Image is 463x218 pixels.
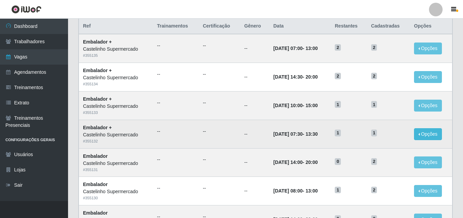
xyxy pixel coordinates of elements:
[273,188,302,194] time: [DATE] 08:00
[83,188,149,195] div: Castelinho Supermercado
[371,73,377,80] span: 2
[273,46,317,51] strong: -
[240,177,269,205] td: --
[199,18,240,34] th: Certificação
[331,18,367,34] th: Restantes
[83,46,149,53] div: Castelinho Supermercado
[157,156,195,163] ul: --
[240,120,269,148] td: --
[410,18,452,34] th: Opções
[273,131,302,137] time: [DATE] 07:30
[305,74,318,80] time: 20:00
[273,188,317,194] strong: -
[83,167,149,173] div: # 355131
[83,81,149,87] div: # 355134
[157,185,195,192] ul: --
[414,71,442,83] button: Opções
[371,158,377,165] span: 2
[203,128,236,135] ul: --
[11,5,42,14] img: CoreUI Logo
[273,74,317,80] strong: -
[83,53,149,58] div: # 355135
[83,68,112,73] strong: Embalador +
[335,158,341,165] span: 0
[240,91,269,120] td: --
[203,185,236,192] ul: --
[371,130,377,136] span: 1
[157,42,195,49] ul: --
[335,73,341,80] span: 2
[83,182,108,187] strong: Embalador
[335,44,341,51] span: 2
[240,148,269,177] td: --
[371,187,377,194] span: 2
[157,99,195,106] ul: --
[240,34,269,63] td: --
[83,39,112,45] strong: Embalador +
[83,153,108,159] strong: Embalador
[305,188,318,194] time: 13:00
[79,18,153,34] th: Ref
[240,18,269,34] th: Gênero
[414,128,442,140] button: Opções
[414,156,442,168] button: Opções
[203,71,236,78] ul: --
[305,160,318,165] time: 20:00
[157,71,195,78] ul: --
[335,187,341,194] span: 1
[335,130,341,136] span: 1
[203,99,236,106] ul: --
[83,125,112,130] strong: Embalador +
[240,63,269,91] td: --
[273,103,302,108] time: [DATE] 10:00
[305,46,318,51] time: 13:00
[273,74,302,80] time: [DATE] 14:30
[273,103,317,108] strong: -
[83,160,149,167] div: Castelinho Supermercado
[371,44,377,51] span: 2
[273,131,317,137] strong: -
[203,42,236,49] ul: --
[414,43,442,54] button: Opções
[414,100,442,112] button: Opções
[305,103,318,108] time: 15:00
[157,128,195,135] ul: --
[83,74,149,81] div: Castelinho Supermercado
[273,160,317,165] strong: -
[83,96,112,102] strong: Embalador +
[83,138,149,144] div: # 355132
[269,18,331,34] th: Data
[367,18,410,34] th: Cadastradas
[83,103,149,110] div: Castelinho Supermercado
[414,185,442,197] button: Opções
[335,101,341,108] span: 1
[203,156,236,163] ul: --
[273,46,302,51] time: [DATE] 07:00
[83,110,149,116] div: # 355133
[305,131,318,137] time: 13:30
[83,195,149,201] div: # 355130
[153,18,199,34] th: Trainamentos
[83,210,108,216] strong: Embalador
[83,131,149,138] div: Castelinho Supermercado
[273,160,302,165] time: [DATE] 14:00
[371,101,377,108] span: 1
